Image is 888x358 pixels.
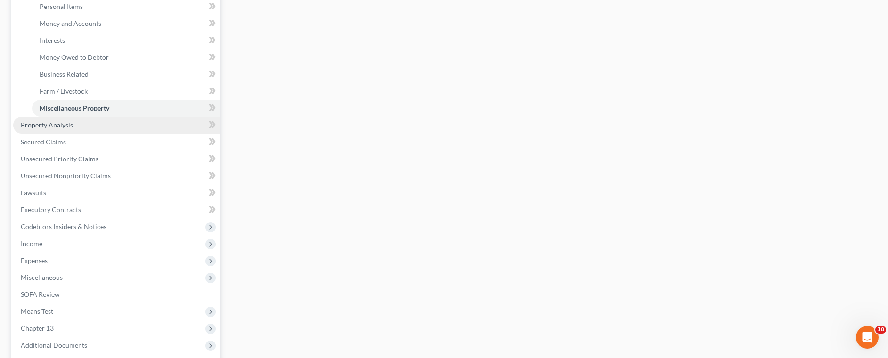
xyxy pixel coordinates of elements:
a: Unsecured Priority Claims [13,151,220,167]
a: Lawsuits [13,184,220,201]
span: 10 [875,326,886,334]
a: Property Analysis [13,117,220,134]
a: Money and Accounts [32,15,220,32]
span: Property Analysis [21,121,73,129]
button: go back [6,4,24,22]
span: Means Test [21,307,53,315]
div: Did this answer your question? [11,251,177,262]
span: Business Related [40,70,89,78]
a: Open in help center [57,291,132,299]
span: Additional Documents [21,341,87,349]
a: Executory Contracts [13,201,220,218]
span: Miscellaneous Property [40,104,109,112]
span: disappointed reaction [57,261,82,279]
span: Interests [40,36,65,44]
iframe: Intercom live chat [856,326,879,349]
a: Money Owed to Debtor [32,49,220,66]
a: Farm / Livestock [32,83,220,100]
a: Miscellaneous Property [32,100,220,117]
span: neutral face reaction [82,261,106,279]
span: Farm / Livestock [40,87,88,95]
span: Money and Accounts [40,19,101,27]
a: Interests [32,32,220,49]
button: Expand window [147,4,165,22]
span: Lawsuits [21,189,46,197]
div: Close [165,4,182,21]
span: Miscellaneous [21,273,63,281]
a: SOFA Review [13,286,220,303]
span: Unsecured Priority Claims [21,155,98,163]
span: Expenses [21,256,48,264]
span: 😞 [63,261,76,279]
span: Personal Items [40,2,83,10]
span: 😐 [87,261,101,279]
span: 😃 [112,261,125,279]
span: Codebtors Insiders & Notices [21,223,106,231]
span: Unsecured Nonpriority Claims [21,172,111,180]
span: smiley reaction [106,261,131,279]
a: Business Related [32,66,220,83]
span: Secured Claims [21,138,66,146]
a: Secured Claims [13,134,220,151]
span: Income [21,239,42,247]
span: Chapter 13 [21,324,54,332]
span: Money Owed to Debtor [40,53,109,61]
span: Executory Contracts [21,206,81,214]
a: Unsecured Nonpriority Claims [13,167,220,184]
span: SOFA Review [21,290,60,298]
